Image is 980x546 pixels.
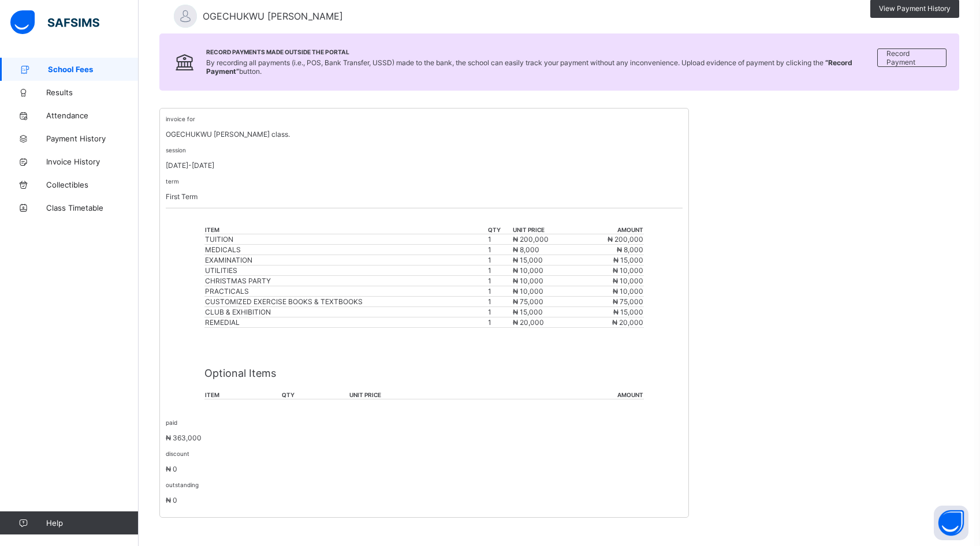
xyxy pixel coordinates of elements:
[487,234,512,245] td: 1
[166,450,189,457] small: discount
[513,245,539,254] span: ₦ 8,000
[487,255,512,265] td: 1
[513,287,543,296] span: ₦ 10,000
[206,58,852,76] span: By recording all payments (i.e., POS, Bank Transfer, USSD) made to the bank, the school can easil...
[205,235,487,244] div: TUITION
[487,276,512,286] td: 1
[205,256,487,264] div: EXAMINATION
[166,115,195,122] small: invoice for
[578,226,644,234] th: amount
[166,419,177,426] small: paid
[487,245,512,255] td: 1
[512,226,578,234] th: unit price
[166,481,199,488] small: outstanding
[205,266,487,275] div: UTILITIES
[617,245,643,254] span: ₦ 8,000
[281,391,349,399] th: qty
[203,10,343,22] span: OGECHUKWU [PERSON_NAME]
[349,391,511,399] th: unit price
[886,49,937,66] span: Record Payment
[487,317,512,328] td: 1
[46,203,139,212] span: Class Timetable
[205,308,487,316] div: CLUB & EXHIBITION
[205,297,487,306] div: CUSTOMIZED EXERCISE BOOKS & TEXTBOOKS
[487,297,512,307] td: 1
[206,48,878,55] span: Record Payments Made Outside the Portal
[612,318,643,327] span: ₦ 20,000
[166,130,683,139] p: OGECHUKWU [PERSON_NAME] class.
[166,496,177,504] span: ₦ 0
[204,367,643,379] p: Optional Items
[46,518,138,528] span: Help
[511,391,644,399] th: amount
[513,266,543,275] span: ₦ 10,000
[46,180,139,189] span: Collectibles
[613,287,643,296] span: ₦ 10,000
[205,287,487,296] div: PRACTICALS
[205,318,487,327] div: REMEDIAL
[487,307,512,317] td: 1
[166,147,186,154] small: session
[46,157,139,166] span: Invoice History
[613,297,643,306] span: ₦ 75,000
[46,88,139,97] span: Results
[613,256,643,264] span: ₦ 15,000
[205,276,487,285] div: CHRISTMAS PARTY
[613,266,643,275] span: ₦ 10,000
[513,318,544,327] span: ₦ 20,000
[879,4,951,13] span: View Payment History
[166,192,683,201] p: First Term
[166,161,683,170] p: [DATE]-[DATE]
[166,178,179,185] small: term
[166,433,202,442] span: ₦ 363,000
[934,506,968,540] button: Open asap
[48,65,139,74] span: School Fees
[487,265,512,276] td: 1
[513,308,543,316] span: ₦ 15,000
[487,226,512,234] th: qty
[608,235,643,244] span: ₦ 200,000
[613,308,643,316] span: ₦ 15,000
[513,297,543,306] span: ₦ 75,000
[513,235,549,244] span: ₦ 200,000
[487,286,512,297] td: 1
[46,134,139,143] span: Payment History
[205,245,487,254] div: MEDICALS
[204,391,281,399] th: item
[513,276,543,285] span: ₦ 10,000
[10,10,99,35] img: safsims
[166,465,177,473] span: ₦ 0
[46,111,139,120] span: Attendance
[613,276,643,285] span: ₦ 10,000
[513,256,543,264] span: ₦ 15,000
[206,58,852,76] b: “Record Payment”
[204,226,487,234] th: item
